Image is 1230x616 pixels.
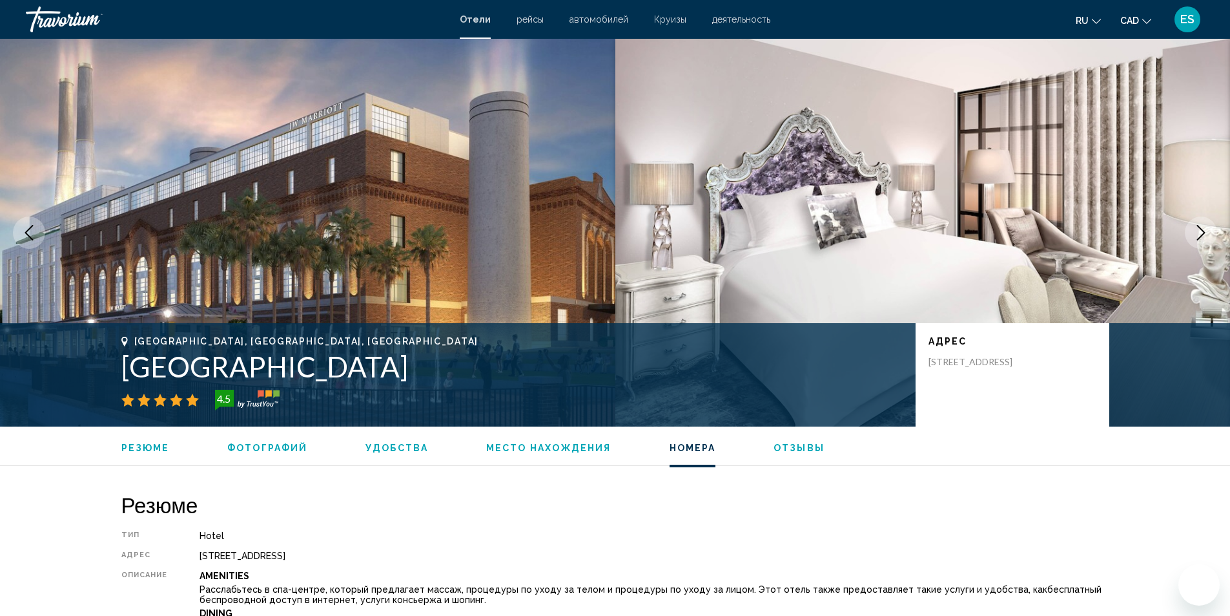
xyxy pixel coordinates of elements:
button: Change currency [1120,11,1151,30]
button: Фотографий [227,442,307,454]
a: автомобилей [569,14,628,25]
div: [STREET_ADDRESS] [200,551,1109,561]
iframe: Button to launch messaging window [1178,564,1220,606]
a: Круизы [654,14,686,25]
button: Previous image [13,217,45,249]
a: Отели [460,14,491,25]
h2: Резюме [121,492,1109,518]
button: User Menu [1171,6,1204,33]
button: Отзывы [774,442,825,454]
div: 4.5 [211,391,237,407]
a: Travorium [26,6,447,32]
b: Amenities [200,571,249,581]
span: ru [1076,16,1089,26]
div: адрес [121,551,168,561]
div: Hotel [200,531,1109,541]
img: trustyou-badge-hor.svg [215,390,280,410]
p: адрес [928,336,1096,346]
button: Место нахождения [486,442,611,454]
p: [STREET_ADDRESS] [928,356,1032,368]
button: Удобства [365,442,428,454]
div: Тип [121,531,168,541]
span: ES [1180,13,1194,26]
button: Change language [1076,11,1101,30]
h1: [GEOGRAPHIC_DATA] [121,350,903,383]
button: Next image [1185,217,1217,249]
span: CAD [1120,16,1139,26]
p: Расслабьтесь в спа-центре, который предлагает массаж, процедуры по уходу за телом и процедуры по ... [200,584,1109,605]
a: рейсы [517,14,544,25]
span: [GEOGRAPHIC_DATA], [GEOGRAPHIC_DATA], [GEOGRAPHIC_DATA] [134,336,478,346]
button: Резюме [121,442,170,454]
a: деятельность [712,14,770,25]
button: Номера [670,442,716,454]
